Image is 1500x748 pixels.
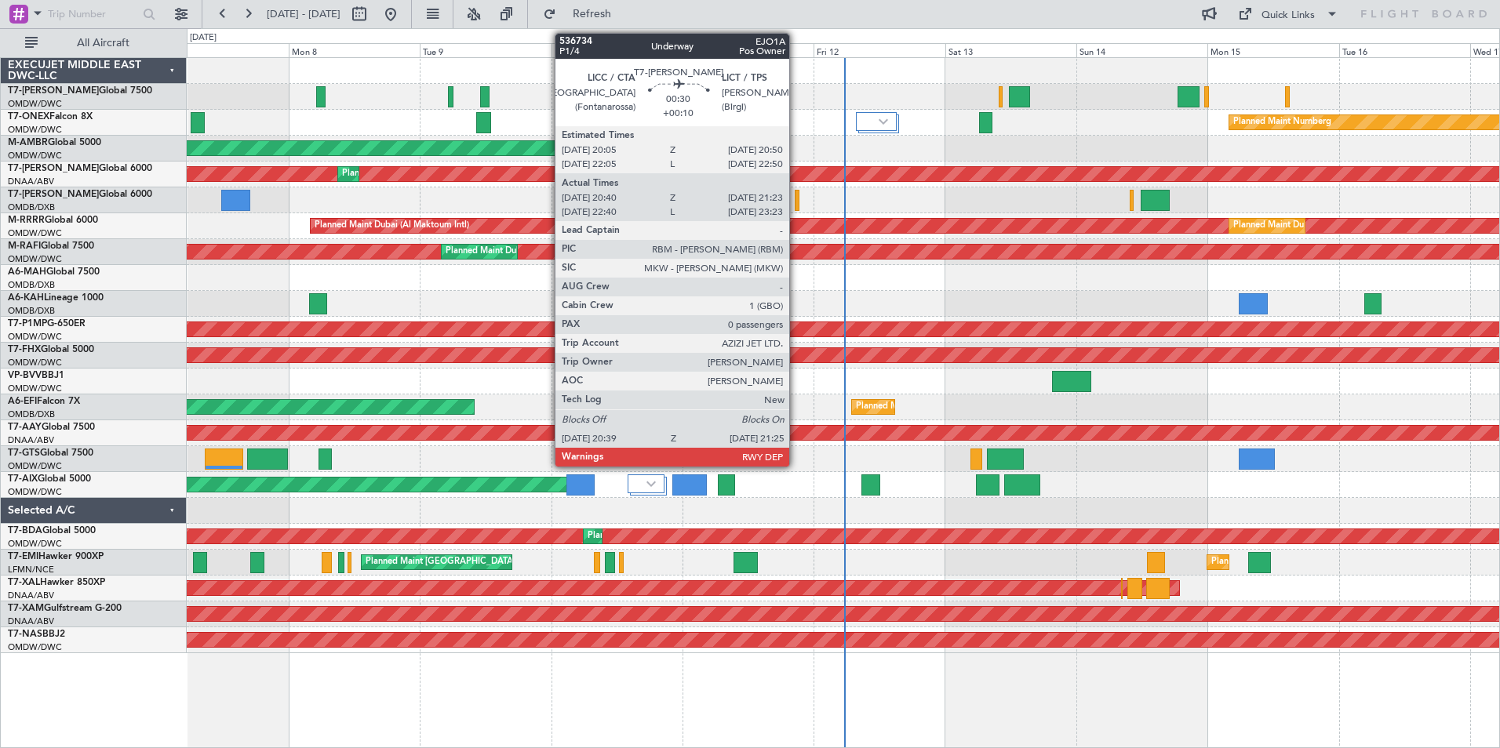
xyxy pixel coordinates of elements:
a: VP-BVVBBJ1 [8,371,64,380]
span: [DATE] - [DATE] [267,7,340,21]
a: OMDW/DWC [8,124,62,136]
span: A6-MAH [8,267,46,277]
span: A6-EFI [8,397,37,406]
a: DNAA/ABV [8,176,54,187]
div: Planned Maint Dubai (Al Maktoum Intl) [342,162,497,186]
span: M-RAFI [8,241,41,251]
span: T7-BDA [8,526,42,536]
a: T7-NASBBJ2 [8,630,65,639]
a: OMDW/DWC [8,227,62,239]
input: Trip Number [48,2,138,26]
a: OMDW/DWC [8,253,62,265]
span: VP-BVV [8,371,42,380]
div: Tue 9 [420,43,551,57]
span: T7-XAM [8,604,44,613]
button: Refresh [536,2,630,27]
a: DNAA/ABV [8,434,54,446]
img: arrow-gray.svg [646,481,656,487]
div: Planned Maint Nurnberg [1233,111,1331,134]
span: A6-KAH [8,293,44,303]
a: OMDB/DXB [8,408,55,420]
a: A6-MAHGlobal 7500 [8,267,100,277]
span: T7-XAL [8,578,40,587]
span: T7-FHX [8,345,41,354]
a: M-RAFIGlobal 7500 [8,241,94,251]
a: OMDW/DWC [8,98,62,110]
a: A6-KAHLineage 1000 [8,293,104,303]
div: Thu 11 [683,43,814,57]
div: Planned Maint [GEOGRAPHIC_DATA] [366,550,515,574]
a: T7-GTSGlobal 7500 [8,448,93,458]
img: arrow-gray.svg [613,300,623,306]
a: T7-[PERSON_NAME]Global 6000 [8,190,152,199]
div: Planned Maint Dubai (Al Maktoum Intl) [446,240,600,263]
div: Planned Maint Nice ([GEOGRAPHIC_DATA]) [736,369,911,393]
a: OMDB/DXB [8,202,55,213]
a: M-AMBRGlobal 5000 [8,138,101,147]
div: Planned Maint [GEOGRAPHIC_DATA] ([GEOGRAPHIC_DATA]) [615,111,862,134]
span: T7-GTS [8,448,40,458]
div: Planned Maint Dubai (Al Maktoum Intl) [588,525,742,548]
a: A6-EFIFalcon 7X [8,397,80,406]
a: T7-AAYGlobal 7500 [8,423,95,432]
div: Planned Maint Dubai (Al Maktoum Intl) [856,395,1010,419]
span: All Aircraft [41,38,166,49]
a: T7-XALHawker 850XP [8,578,105,587]
span: T7-ONEX [8,112,49,122]
a: T7-EMIHawker 900XP [8,552,104,561]
span: M-AMBR [8,138,48,147]
div: Mon 15 [1207,43,1338,57]
a: OMDB/DXB [8,305,55,317]
span: T7-[PERSON_NAME] [8,86,99,96]
a: T7-BDAGlobal 5000 [8,526,96,536]
img: arrow-gray.svg [879,118,888,125]
div: Fri 12 [814,43,945,57]
span: T7-EMI [8,552,38,561]
span: M-RRRR [8,216,45,225]
span: T7-[PERSON_NAME] [8,190,99,199]
div: Sun 14 [1076,43,1207,57]
div: Tue 16 [1339,43,1470,57]
div: [DATE] [190,31,217,45]
a: T7-FHXGlobal 5000 [8,345,94,354]
a: DNAA/ABV [8,590,54,601]
span: T7-NAS [8,630,42,639]
span: T7-[PERSON_NAME] [8,164,99,173]
a: OMDW/DWC [8,538,62,550]
div: Wed 10 [552,43,683,57]
div: Sun 7 [158,43,289,57]
a: OMDW/DWC [8,641,62,653]
div: Sat 13 [945,43,1076,57]
a: OMDW/DWC [8,486,62,498]
span: T7-AIX [8,474,38,484]
a: OMDW/DWC [8,331,62,343]
div: Planned Maint Dubai (Al Maktoum Intl) [315,214,469,238]
div: Planned Maint [GEOGRAPHIC_DATA] [1211,550,1361,574]
a: LFMN/NCE [8,564,54,576]
div: Quick Links [1262,8,1315,24]
a: DNAA/ABV [8,615,54,627]
a: OMDW/DWC [8,460,62,472]
a: T7-XAMGulfstream G-200 [8,604,122,613]
a: OMDB/DXB [8,279,55,291]
a: T7-AIXGlobal 5000 [8,474,91,484]
span: T7-P1MP [8,319,47,329]
a: OMDW/DWC [8,150,62,162]
span: Refresh [559,9,625,20]
div: Mon 8 [289,43,420,57]
a: T7-[PERSON_NAME]Global 6000 [8,164,152,173]
a: OMDW/DWC [8,357,62,369]
a: T7-P1MPG-650ER [8,319,86,329]
a: M-RRRRGlobal 6000 [8,216,98,225]
button: All Aircraft [17,31,170,56]
button: Quick Links [1230,2,1346,27]
a: T7-[PERSON_NAME]Global 7500 [8,86,152,96]
a: OMDW/DWC [8,383,62,394]
div: Planned Maint Dubai (Al Maktoum Intl) [1233,214,1388,238]
span: T7-AAY [8,423,42,432]
a: T7-ONEXFalcon 8X [8,112,93,122]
